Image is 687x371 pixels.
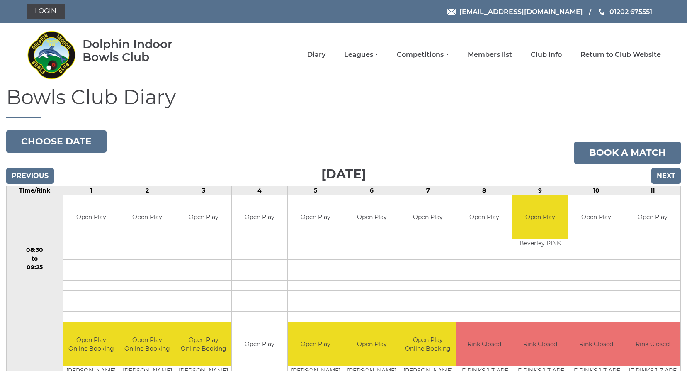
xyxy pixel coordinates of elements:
[459,7,583,15] span: [EMAIL_ADDRESS][DOMAIN_NAME]
[27,4,65,19] a: Login
[512,186,568,195] td: 9
[344,186,400,195] td: 6
[568,322,624,366] td: Rink Closed
[574,142,681,164] a: Book a match
[6,168,54,184] input: Previous
[232,195,287,239] td: Open Play
[568,195,624,239] td: Open Play
[344,50,378,59] a: Leagues
[447,7,583,17] a: Email [EMAIL_ADDRESS][DOMAIN_NAME]
[119,186,175,195] td: 2
[63,195,119,239] td: Open Play
[456,195,512,239] td: Open Play
[6,130,107,153] button: Choose date
[307,50,325,59] a: Diary
[288,195,343,239] td: Open Play
[624,195,680,239] td: Open Play
[119,322,175,366] td: Open Play Online Booking
[580,50,661,59] a: Return to Club Website
[175,322,231,366] td: Open Play Online Booking
[512,195,568,239] td: Open Play
[83,38,199,63] div: Dolphin Indoor Bowls Club
[512,239,568,249] td: Beverley PINK
[397,50,449,59] a: Competitions
[175,186,231,195] td: 3
[456,322,512,366] td: Rink Closed
[456,186,512,195] td: 8
[609,7,652,15] span: 01202 675551
[231,186,287,195] td: 4
[288,322,343,366] td: Open Play
[175,195,231,239] td: Open Play
[288,186,344,195] td: 5
[568,186,624,195] td: 10
[468,50,512,59] a: Members list
[63,186,119,195] td: 1
[624,322,680,366] td: Rink Closed
[344,195,400,239] td: Open Play
[7,195,63,322] td: 08:30 to 09:25
[344,322,400,366] td: Open Play
[597,7,652,17] a: Phone us 01202 675551
[63,322,119,366] td: Open Play Online Booking
[7,186,63,195] td: Time/Rink
[232,322,287,366] td: Open Play
[400,195,456,239] td: Open Play
[624,186,681,195] td: 11
[6,86,681,118] h1: Bowls Club Diary
[651,168,681,184] input: Next
[447,9,456,15] img: Email
[599,8,604,15] img: Phone us
[531,50,562,59] a: Club Info
[119,195,175,239] td: Open Play
[400,322,456,366] td: Open Play Online Booking
[27,26,76,84] img: Dolphin Indoor Bowls Club
[400,186,456,195] td: 7
[512,322,568,366] td: Rink Closed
